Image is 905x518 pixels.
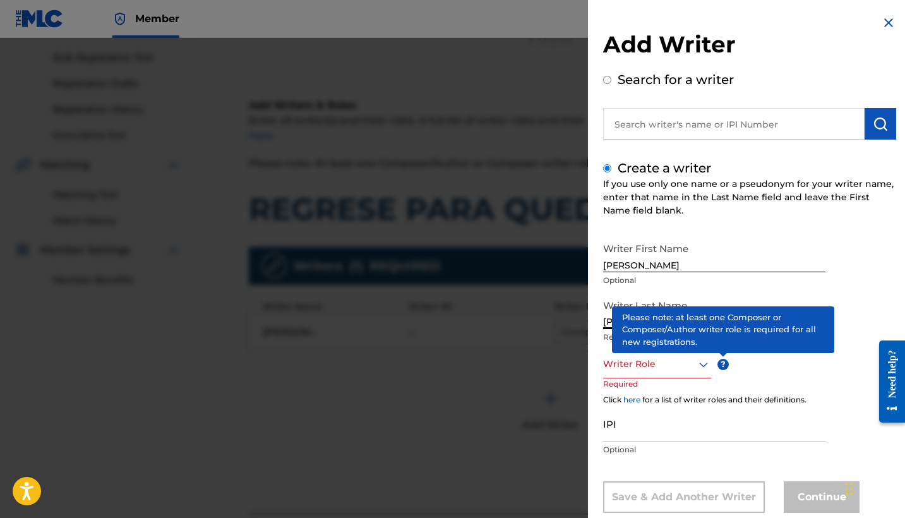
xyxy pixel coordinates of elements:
[603,178,896,217] div: If you use only one name or a pseudonym for your writer name, enter that name in the Last Name fi...
[618,160,711,176] label: Create a writer
[873,116,888,131] img: Search Works
[603,275,825,286] p: Optional
[603,444,825,455] p: Optional
[842,457,905,518] div: Widget de chat
[846,470,853,508] div: Arrastrar
[603,378,651,407] p: Required
[15,9,64,28] img: MLC Logo
[603,332,825,343] p: Required
[603,108,865,140] input: Search writer's name or IPI Number
[842,457,905,518] iframe: Chat Widget
[717,359,729,370] span: ?
[603,394,896,406] div: Click for a list of writer roles and their definitions.
[618,72,734,87] label: Search for a writer
[112,11,128,27] img: Top Rightsholder
[603,30,896,63] h2: Add Writer
[623,395,640,404] a: here
[135,11,179,26] span: Member
[870,328,905,436] iframe: Resource Center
